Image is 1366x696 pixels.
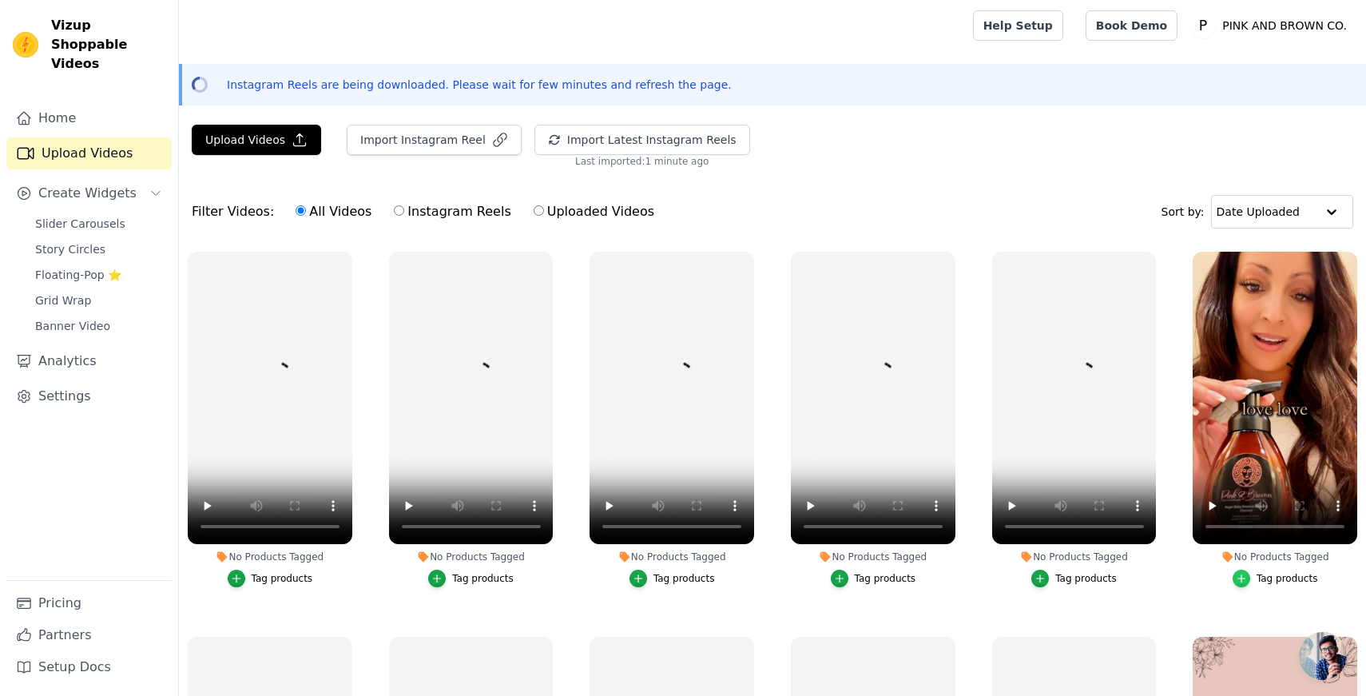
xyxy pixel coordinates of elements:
button: Tag products [428,570,514,587]
button: Tag products [831,570,916,587]
a: Partners [6,619,172,651]
div: Tag products [855,572,916,585]
p: Instagram Reels are being downloaded. Please wait for few minutes and refresh the page. [227,77,732,93]
button: Import Latest Instagram Reels [534,125,750,155]
a: Grid Wrap [26,289,172,312]
div: No Products Tagged [389,551,554,563]
div: Tag products [252,572,313,585]
button: Upload Videos [192,125,321,155]
label: Instagram Reels [393,201,511,222]
span: Create Widgets [38,184,137,203]
button: Tag products [228,570,313,587]
a: Analytics [6,345,172,377]
a: Pricing [6,587,172,619]
div: Filter Videos: [192,193,663,230]
button: Tag products [1031,570,1117,587]
span: Banner Video [35,318,110,334]
button: Import Instagram Reel [347,125,522,155]
div: Tag products [653,572,715,585]
div: No Products Tagged [590,551,754,563]
input: Uploaded Videos [534,205,544,216]
div: No Products Tagged [188,551,352,563]
span: Grid Wrap [35,292,91,308]
button: Create Widgets [6,177,172,209]
a: Book Demo [1086,10,1177,41]
input: Instagram Reels [394,205,404,216]
img: Vizup [13,32,38,58]
a: Help Setup [973,10,1063,41]
text: P [1199,18,1207,34]
span: Slider Carousels [35,216,125,232]
a: Home [6,102,172,134]
a: Slider Carousels [26,213,172,235]
div: Tag products [452,572,514,585]
span: Story Circles [35,241,105,257]
span: Last imported: 1 minute ago [575,155,709,168]
input: All Videos [296,205,306,216]
button: Tag products [629,570,715,587]
a: Story Circles [26,238,172,261]
a: Settings [6,380,172,412]
div: Tag products [1257,572,1318,585]
div: No Products Tagged [992,551,1157,563]
a: Open chat [1299,632,1347,680]
span: Vizup Shoppable Videos [51,16,165,74]
div: Tag products [1055,572,1117,585]
a: Upload Videos [6,137,172,169]
label: All Videos [295,201,372,222]
div: No Products Tagged [1193,551,1357,563]
p: PINK AND BROWN CO. [1216,11,1353,40]
div: Sort by: [1161,195,1354,229]
div: No Products Tagged [791,551,955,563]
span: Floating-Pop ⭐ [35,267,121,283]
button: P PINK AND BROWN CO. [1190,11,1353,40]
a: Setup Docs [6,651,172,683]
label: Uploaded Videos [533,201,655,222]
button: Tag products [1233,570,1318,587]
a: Banner Video [26,315,172,337]
a: Floating-Pop ⭐ [26,264,172,286]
